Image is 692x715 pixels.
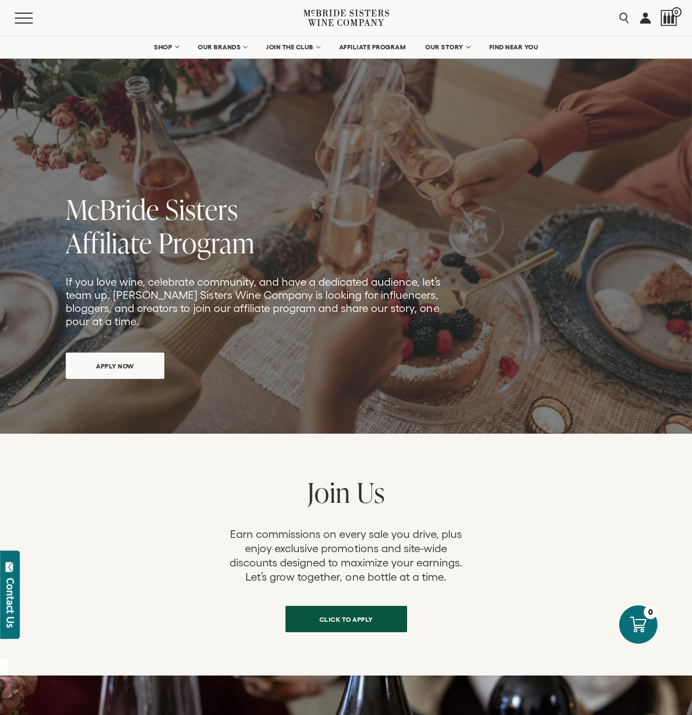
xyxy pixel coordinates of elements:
[489,43,539,51] span: FIND NEAR YOU
[259,36,327,58] a: JOIN THE CLUB
[285,606,407,632] a: click to apply
[300,609,392,630] span: click to apply
[15,13,54,24] button: Mobile Menu Trigger
[357,473,385,511] span: Us
[147,36,185,58] a: SHOP
[5,578,16,628] div: Contact Us
[644,605,657,619] div: 0
[198,43,241,51] span: OUR BRANDS
[425,43,464,51] span: OUR STORY
[66,224,152,262] span: Affiliate
[66,275,443,328] p: If you love wine, celebrate community, and have a dedicated audience, let’s team up. [PERSON_NAME...
[66,353,164,379] a: APPLY NOW
[191,36,254,58] a: OUR BRANDS
[307,473,351,511] span: Join
[158,224,255,262] span: Program
[77,355,153,377] span: APPLY NOW
[339,43,406,51] span: AFFILIATE PROGRAM
[165,190,238,228] span: Sisters
[332,36,413,58] a: AFFILIATE PROGRAM
[418,36,477,58] a: OUR STORY
[672,7,682,17] span: 0
[482,36,546,58] a: FIND NEAR YOU
[224,527,469,584] p: Earn commissions on every sale you drive, plus enjoy exclusive promotions and site-wide discounts...
[66,190,159,228] span: McBride
[266,43,313,51] span: JOIN THE CLUB
[154,43,173,51] span: SHOP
